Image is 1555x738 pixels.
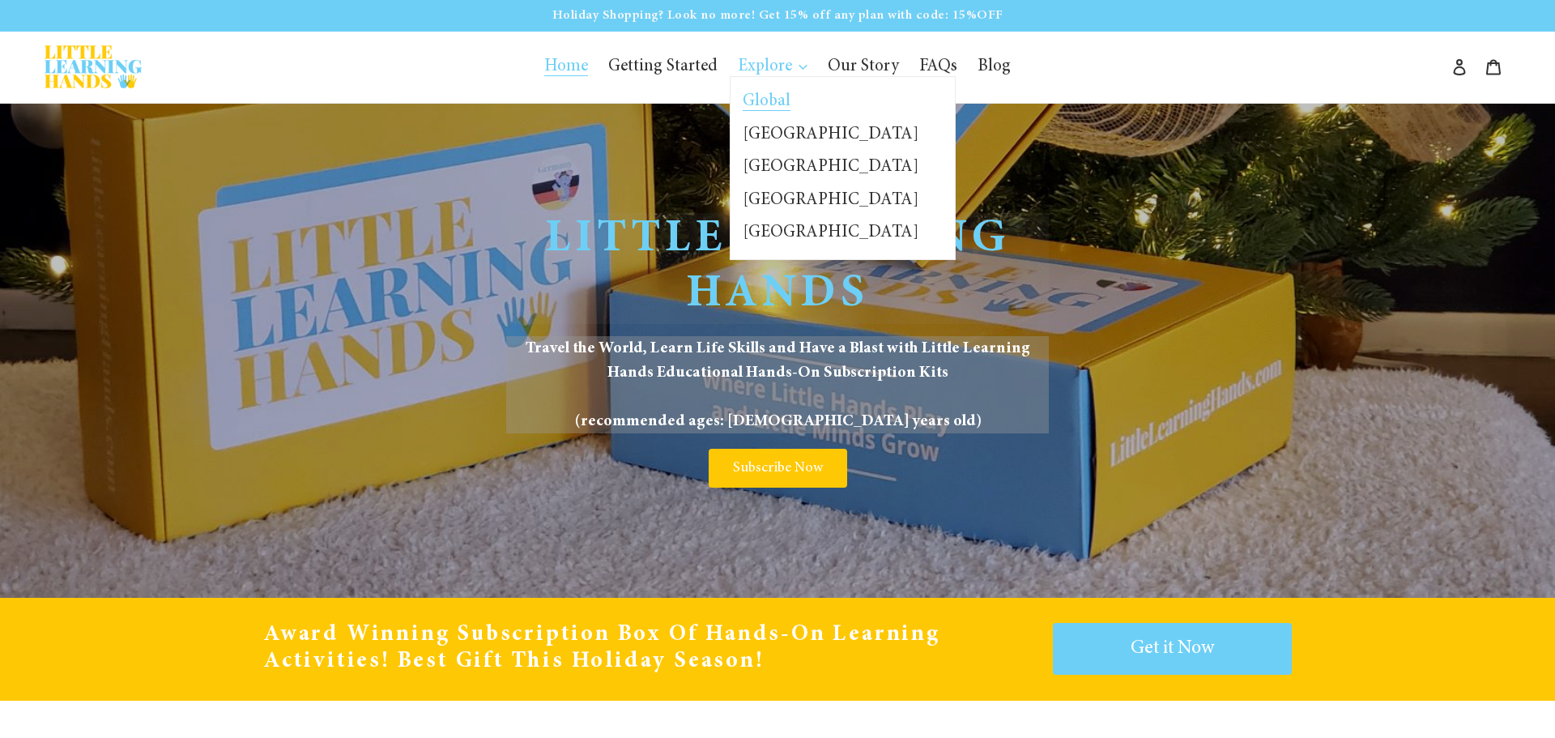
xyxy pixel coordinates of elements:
[731,119,931,152] a: [GEOGRAPHIC_DATA]
[738,58,792,76] span: Explore
[733,461,823,476] span: Subscribe Now
[545,217,1010,318] span: Little Learning Hands
[743,224,918,242] span: [GEOGRAPHIC_DATA]
[709,449,847,488] a: Subscribe Now
[263,624,940,674] span: Award Winning Subscription Box of Hands-On Learning Activities! Best gift this Holiday Season!
[731,185,931,218] a: [GEOGRAPHIC_DATA]
[731,86,931,119] a: Global
[731,217,931,250] a: [GEOGRAPHIC_DATA]
[536,52,596,83] a: Home
[2,2,1553,29] p: Holiday Shopping? Look no more! Get 15% off any plan with code: 15%OFF
[1131,639,1214,659] span: Get it Now
[820,52,907,83] a: Our Story
[743,159,918,177] span: [GEOGRAPHIC_DATA]
[731,151,931,185] a: [GEOGRAPHIC_DATA]
[969,52,1019,83] a: Blog
[743,93,790,111] span: Global
[45,45,142,88] img: Little Learning Hands
[743,192,918,210] span: [GEOGRAPHIC_DATA]
[506,336,1049,433] span: Travel the World, Learn Life Skills and Have a Blast with Little Learning Hands Educational Hands...
[730,52,816,83] button: Explore
[743,126,918,144] span: [GEOGRAPHIC_DATA]
[828,58,899,76] span: Our Story
[1053,623,1292,675] a: Get it Now
[600,52,726,83] a: Getting Started
[911,52,965,83] a: FAQs
[978,58,1011,76] span: Blog
[544,58,588,76] span: Home
[919,58,957,76] span: FAQs
[608,58,718,76] span: Getting Started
